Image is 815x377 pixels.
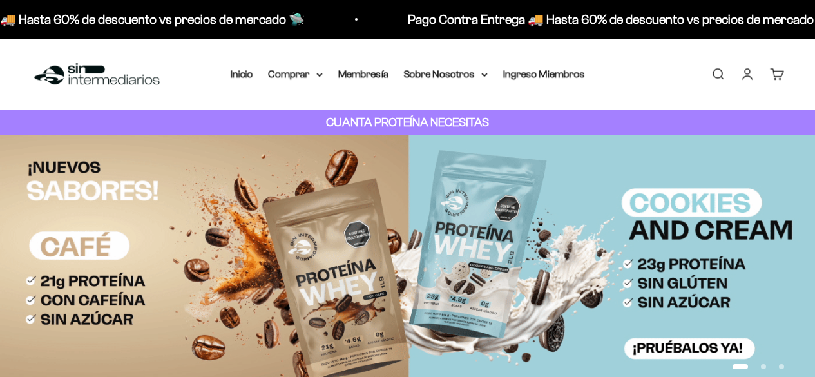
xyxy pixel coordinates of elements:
a: Ingreso Miembros [503,68,585,79]
a: Membresía [338,68,388,79]
summary: Comprar [269,66,323,82]
summary: Sobre Nosotros [404,66,488,82]
strong: CUANTA PROTEÍNA NECESITAS [326,115,489,129]
a: Inicio [231,68,253,79]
